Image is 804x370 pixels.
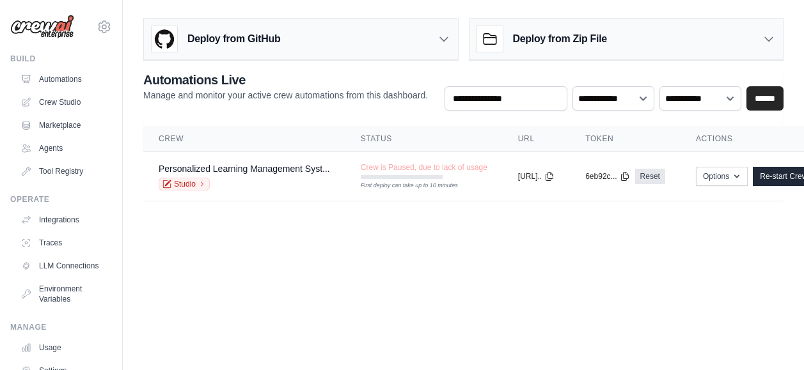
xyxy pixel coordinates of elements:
a: Crew Studio [15,92,112,112]
iframe: Chat Widget [740,309,804,370]
th: Token [570,126,681,152]
h3: Deploy from GitHub [187,31,280,47]
th: Status [345,126,503,152]
a: Studio [159,178,210,190]
a: Personalized Learning Management Syst... [159,164,330,174]
a: LLM Connections [15,256,112,276]
a: Traces [15,233,112,253]
p: Manage and monitor your active crew automations from this dashboard. [143,89,428,102]
th: URL [503,126,570,152]
span: Crew is Paused, due to lack of usage [361,162,487,173]
a: Environment Variables [15,279,112,309]
a: Agents [15,138,112,158]
a: Tool Registry [15,161,112,181]
a: Integrations [15,210,112,230]
button: 6eb92c... [585,171,629,181]
button: Options [696,167,748,186]
h3: Deploy from Zip File [513,31,607,47]
img: GitHub Logo [152,26,177,52]
th: Crew [143,126,345,152]
div: Manage [10,322,112,332]
a: Usage [15,337,112,358]
img: Logo [10,15,74,39]
a: Marketplace [15,115,112,135]
div: First deploy can take up to 10 minutes [361,181,443,190]
a: Reset [635,169,665,184]
a: Automations [15,69,112,89]
div: Operate [10,194,112,204]
div: Build [10,54,112,64]
h2: Automations Live [143,71,428,89]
